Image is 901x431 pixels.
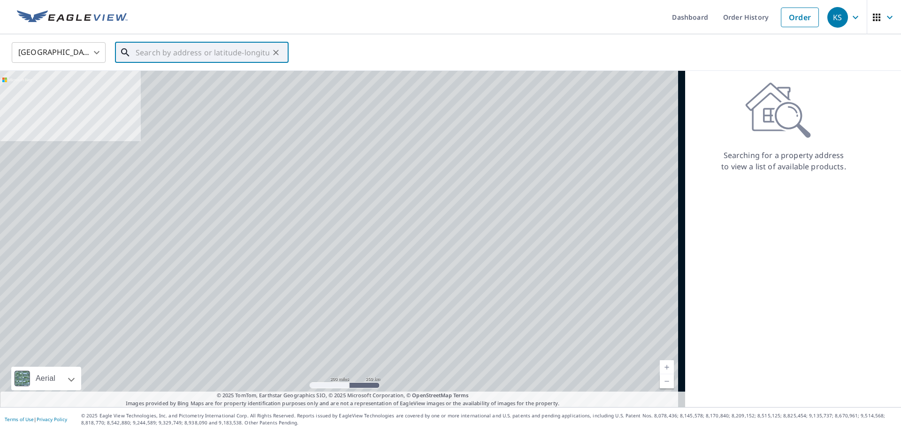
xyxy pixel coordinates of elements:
[5,416,34,423] a: Terms of Use
[12,39,106,66] div: [GEOGRAPHIC_DATA]
[660,374,674,388] a: Current Level 5, Zoom Out
[412,392,451,399] a: OpenStreetMap
[827,7,848,28] div: KS
[37,416,67,423] a: Privacy Policy
[781,8,819,27] a: Order
[33,367,58,390] div: Aerial
[660,360,674,374] a: Current Level 5, Zoom In
[17,10,128,24] img: EV Logo
[269,46,283,59] button: Clear
[11,367,81,390] div: Aerial
[136,39,269,66] input: Search by address or latitude-longitude
[453,392,469,399] a: Terms
[217,392,469,400] span: © 2025 TomTom, Earthstar Geographics SIO, © 2025 Microsoft Corporation, ©
[5,416,67,422] p: |
[721,150,847,172] p: Searching for a property address to view a list of available products.
[81,412,896,426] p: © 2025 Eagle View Technologies, Inc. and Pictometry International Corp. All Rights Reserved. Repo...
